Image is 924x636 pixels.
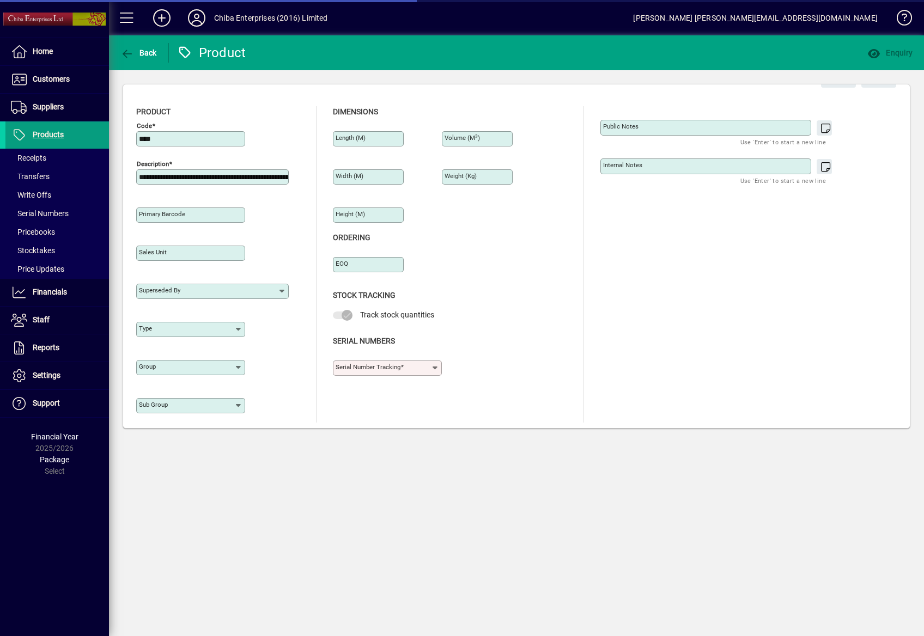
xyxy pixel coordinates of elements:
span: Settings [33,371,60,380]
span: Reports [33,343,59,352]
a: Receipts [5,149,109,167]
span: Product [136,107,171,116]
span: Customers [33,75,70,83]
span: Suppliers [33,102,64,111]
mat-label: Code [137,122,152,130]
div: Chiba Enterprises (2016) Limited [214,9,328,27]
span: Package [40,455,69,464]
a: Settings [5,362,109,389]
a: Write Offs [5,186,109,204]
span: Back [120,48,157,57]
a: Staff [5,307,109,334]
mat-label: Height (m) [336,210,365,218]
app-page-header-button: Back [109,43,169,63]
span: Receipts [11,154,46,162]
span: Support [33,399,60,407]
mat-hint: Use 'Enter' to start a new line [740,136,826,148]
span: Products [33,130,64,139]
button: Cancel [821,68,856,88]
mat-label: Serial Number tracking [336,363,400,371]
a: Price Updates [5,260,109,278]
span: Ordering [333,233,370,242]
mat-label: Type [139,325,152,332]
span: Serial Numbers [11,209,69,218]
mat-label: Sub group [139,401,168,408]
button: Back [118,43,160,63]
a: Stocktakes [5,241,109,260]
span: Financial Year [31,432,78,441]
button: Profile [179,8,214,28]
span: Transfers [11,172,50,181]
span: Stock Tracking [333,291,396,299]
a: Suppliers [5,94,109,121]
a: Knowledge Base [889,2,910,38]
a: Customers [5,66,109,93]
mat-label: EOQ [336,260,348,267]
mat-label: Superseded by [139,286,180,294]
a: Support [5,390,109,417]
a: Transfers [5,167,109,186]
button: ave [861,68,896,88]
mat-label: Weight (Kg) [445,172,477,180]
span: Serial Numbers [333,337,395,345]
span: Stocktakes [11,246,55,255]
mat-label: Group [139,363,156,370]
mat-label: Width (m) [336,172,363,180]
mat-label: Internal Notes [603,161,642,169]
mat-hint: Use 'Enter' to start a new line [740,174,826,187]
span: Home [33,47,53,56]
div: Product [177,44,246,62]
span: Dimensions [333,107,378,116]
mat-label: Public Notes [603,123,639,130]
mat-label: Length (m) [336,134,366,142]
a: Home [5,38,109,65]
mat-label: Sales unit [139,248,167,256]
a: Pricebooks [5,223,109,241]
a: Financials [5,279,109,306]
span: Write Offs [11,191,51,199]
button: Add [144,8,179,28]
span: Track stock quantities [360,310,434,319]
mat-label: Primary barcode [139,210,185,218]
span: Staff [33,315,50,324]
span: Financials [33,288,67,296]
mat-label: Description [137,160,169,168]
div: [PERSON_NAME] [PERSON_NAME][EMAIL_ADDRESS][DOMAIN_NAME] [633,9,878,27]
a: Serial Numbers [5,204,109,223]
sup: 3 [475,133,478,139]
mat-label: Volume (m ) [445,134,480,142]
a: Reports [5,334,109,362]
span: Price Updates [11,265,64,273]
span: Pricebooks [11,228,55,236]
